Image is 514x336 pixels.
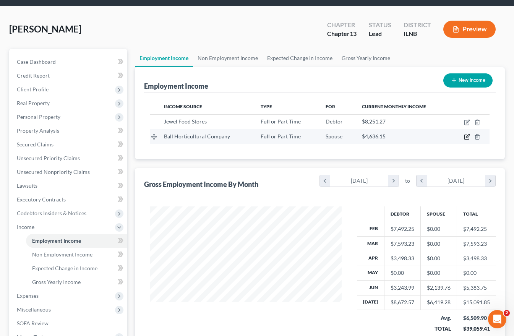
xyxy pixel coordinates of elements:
[391,284,414,292] div: $3,243.99
[17,100,50,106] span: Real Property
[457,295,496,310] td: $15,091.85
[391,269,414,277] div: $0.00
[485,175,495,187] i: chevron_right
[457,206,496,222] th: Total
[391,255,414,262] div: $3,498.33
[11,55,127,69] a: Case Dashboard
[164,133,230,140] span: Ball Horticultural Company
[427,225,451,233] div: $0.00
[17,86,49,93] span: Client Profile
[463,314,490,322] div: $6,509.90
[17,182,37,189] span: Lawsuits
[391,299,414,306] div: $8,672.57
[330,175,389,187] div: [DATE]
[384,206,421,222] th: Debtor
[463,325,490,333] div: $39,059.41
[17,72,50,79] span: Credit Report
[457,281,496,295] td: $5,383.75
[421,206,457,222] th: Spouse
[362,133,386,140] span: $4,636.15
[11,193,127,206] a: Executory Contracts
[357,295,384,310] th: [DATE]
[17,169,90,175] span: Unsecured Nonpriority Claims
[261,118,301,125] span: Full or Part Time
[457,251,496,266] td: $3,498.33
[11,69,127,83] a: Credit Report
[135,49,193,67] a: Employment Income
[144,81,208,91] div: Employment Income
[427,314,451,322] div: Avg.
[327,21,357,29] div: Chapter
[17,224,34,230] span: Income
[391,225,414,233] div: $7,492.25
[17,58,56,65] span: Case Dashboard
[11,138,127,151] a: Secured Claims
[26,275,127,289] a: Gross Yearly Income
[427,299,451,306] div: $6,419.28
[427,284,451,292] div: $2,139.76
[504,310,510,316] span: 2
[17,320,49,326] span: SOFA Review
[17,127,59,134] span: Property Analysis
[11,179,127,193] a: Lawsuits
[17,114,60,120] span: Personal Property
[17,292,39,299] span: Expenses
[427,175,485,187] div: [DATE]
[144,180,258,189] div: Gross Employment Income By Month
[17,210,86,216] span: Codebtors Insiders & Notices
[427,325,451,333] div: TOTAL
[11,317,127,330] a: SOFA Review
[443,73,493,88] button: New Income
[457,222,496,236] td: $7,492.25
[326,104,335,109] span: For
[405,177,410,185] span: to
[11,165,127,179] a: Unsecured Nonpriority Claims
[32,279,81,285] span: Gross Yearly Income
[488,310,506,328] iframe: Intercom live chat
[164,104,202,109] span: Income Source
[32,265,97,271] span: Expected Change in Income
[443,21,496,38] button: Preview
[337,49,395,67] a: Gross Yearly Income
[261,133,301,140] span: Full or Part Time
[326,118,343,125] span: Debtor
[404,29,431,38] div: ILNB
[11,124,127,138] a: Property Analysis
[457,236,496,251] td: $7,593.23
[17,196,66,203] span: Executory Contracts
[457,266,496,280] td: $0.00
[427,240,451,248] div: $0.00
[327,29,357,38] div: Chapter
[369,29,391,38] div: Lead
[17,155,80,161] span: Unsecured Priority Claims
[263,49,337,67] a: Expected Change in Income
[357,222,384,236] th: Feb
[427,255,451,262] div: $0.00
[17,306,51,313] span: Miscellaneous
[261,104,272,109] span: Type
[32,251,92,258] span: Non Employment Income
[362,104,426,109] span: Current Monthly Income
[357,266,384,280] th: May
[357,281,384,295] th: Jun
[11,151,127,165] a: Unsecured Priority Claims
[320,175,330,187] i: chevron_left
[26,261,127,275] a: Expected Change in Income
[9,23,81,34] span: [PERSON_NAME]
[26,234,127,248] a: Employment Income
[427,269,451,277] div: $0.00
[388,175,399,187] i: chevron_right
[369,21,391,29] div: Status
[350,30,357,37] span: 13
[417,175,427,187] i: chevron_left
[391,240,414,248] div: $7,593.23
[32,237,81,244] span: Employment Income
[357,236,384,251] th: Mar
[17,141,54,148] span: Secured Claims
[326,133,342,140] span: Spouse
[357,251,384,266] th: Apr
[362,118,386,125] span: $8,251.27
[164,118,207,125] span: Jewel Food Stores
[193,49,263,67] a: Non Employment Income
[404,21,431,29] div: District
